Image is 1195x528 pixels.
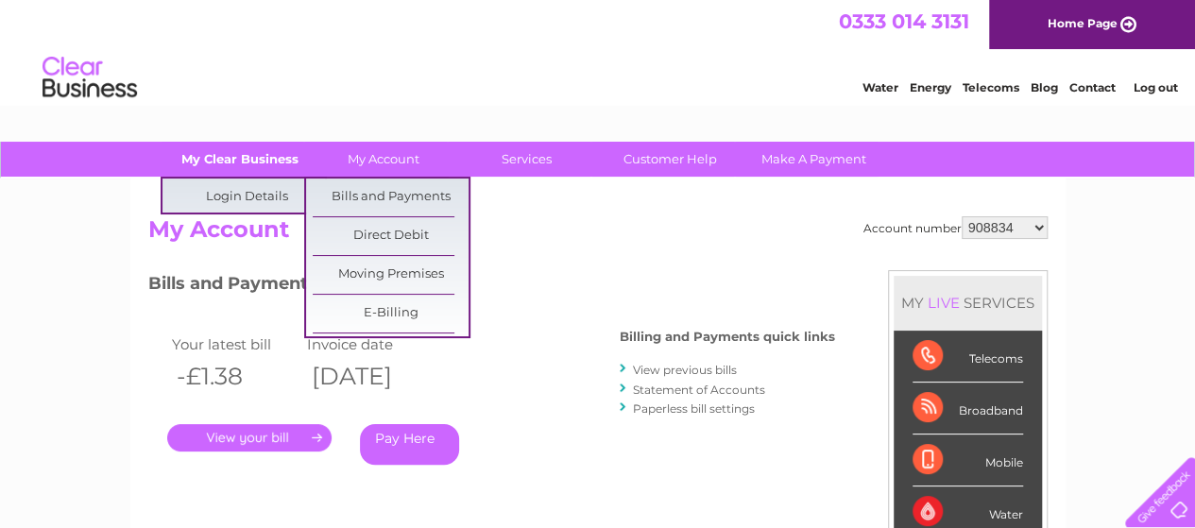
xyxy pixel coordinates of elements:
[162,142,317,177] a: My Clear Business
[167,332,303,357] td: Your latest bill
[302,332,438,357] td: Invoice date
[1069,80,1116,94] a: Contact
[1133,80,1177,94] a: Log out
[449,142,605,177] a: Services
[313,217,469,255] a: Direct Debit
[924,294,964,312] div: LIVE
[360,424,459,465] a: Pay Here
[313,256,469,294] a: Moving Premises
[167,424,332,451] a: .
[633,383,765,397] a: Statement of Accounts
[963,80,1019,94] a: Telecoms
[148,216,1048,252] h2: My Account
[305,142,461,177] a: My Account
[913,331,1023,383] div: Telecoms
[839,9,969,33] a: 0333 014 3131
[894,276,1042,330] div: MY SERVICES
[862,80,898,94] a: Water
[42,49,138,107] img: logo.png
[913,383,1023,434] div: Broadband
[863,216,1048,239] div: Account number
[633,363,737,377] a: View previous bills
[620,330,835,344] h4: Billing and Payments quick links
[167,357,303,396] th: -£1.38
[633,401,755,416] a: Paperless bill settings
[313,295,469,332] a: E-Billing
[913,434,1023,486] div: Mobile
[152,10,1045,92] div: Clear Business is a trading name of Verastar Limited (registered in [GEOGRAPHIC_DATA] No. 3667643...
[910,80,951,94] a: Energy
[169,179,325,216] a: Login Details
[592,142,748,177] a: Customer Help
[302,357,438,396] th: [DATE]
[1031,80,1058,94] a: Blog
[736,142,892,177] a: Make A Payment
[148,270,835,303] h3: Bills and Payments
[313,179,469,216] a: Bills and Payments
